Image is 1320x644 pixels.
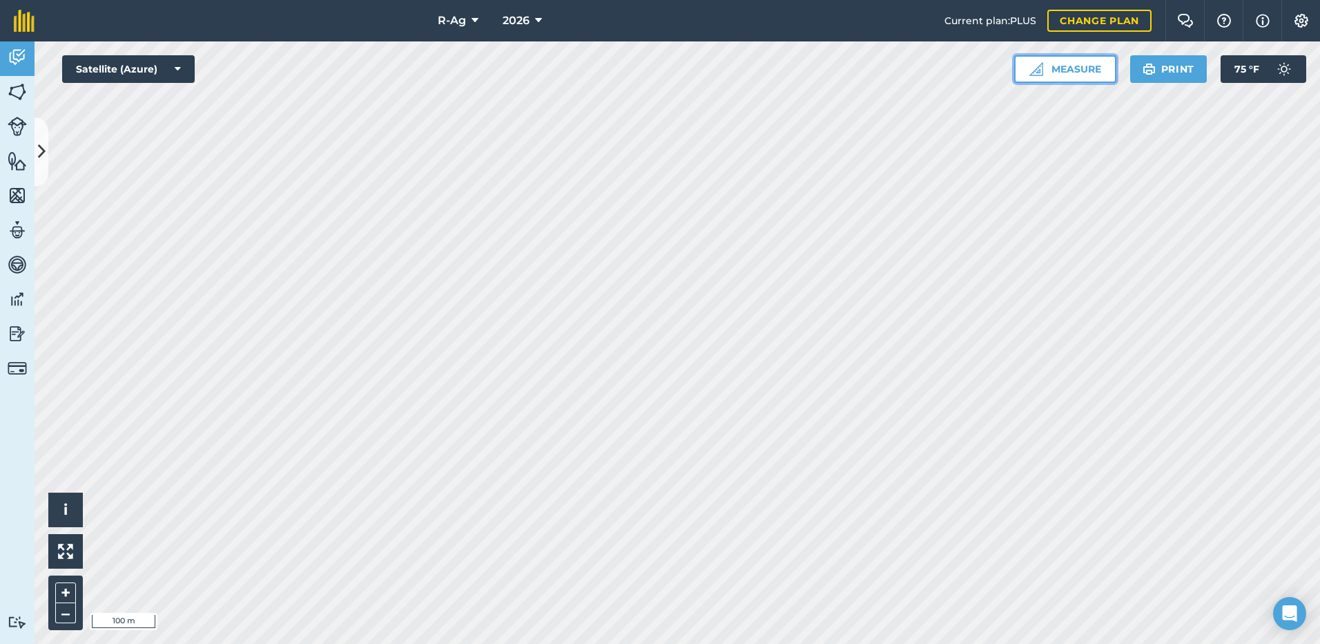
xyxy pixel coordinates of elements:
button: + [55,583,76,603]
img: A question mark icon [1216,14,1232,28]
button: Measure [1014,55,1116,83]
span: Current plan : PLUS [944,13,1036,28]
button: Print [1130,55,1207,83]
img: svg+xml;base64,PHN2ZyB4bWxucz0iaHR0cDovL3d3dy53My5vcmcvMjAwMC9zdmciIHdpZHRoPSIxNyIgaGVpZ2h0PSIxNy... [1256,12,1270,29]
span: 75 ° F [1234,55,1259,83]
img: Two speech bubbles overlapping with the left bubble in the forefront [1177,14,1194,28]
img: svg+xml;base64,PD94bWwgdmVyc2lvbj0iMS4wIiBlbmNvZGluZz0idXRmLTgiPz4KPCEtLSBHZW5lcmF0b3I6IEFkb2JlIE... [8,323,27,344]
img: svg+xml;base64,PD94bWwgdmVyc2lvbj0iMS4wIiBlbmNvZGluZz0idXRmLTgiPz4KPCEtLSBHZW5lcmF0b3I6IEFkb2JlIE... [1270,55,1298,83]
button: i [48,493,83,527]
span: 2026 [503,12,530,29]
img: svg+xml;base64,PD94bWwgdmVyc2lvbj0iMS4wIiBlbmNvZGluZz0idXRmLTgiPz4KPCEtLSBHZW5lcmF0b3I6IEFkb2JlIE... [8,47,27,68]
img: Four arrows, one pointing top left, one top right, one bottom right and the last bottom left [58,544,73,559]
img: svg+xml;base64,PD94bWwgdmVyc2lvbj0iMS4wIiBlbmNvZGluZz0idXRmLTgiPz4KPCEtLSBHZW5lcmF0b3I6IEFkb2JlIE... [8,359,27,378]
img: svg+xml;base64,PHN2ZyB4bWxucz0iaHR0cDovL3d3dy53My5vcmcvMjAwMC9zdmciIHdpZHRoPSI1NiIgaGVpZ2h0PSI2MC... [8,151,27,171]
span: R-Ag [438,12,466,29]
a: Change plan [1047,10,1152,32]
img: svg+xml;base64,PD94bWwgdmVyc2lvbj0iMS4wIiBlbmNvZGluZz0idXRmLTgiPz4KPCEtLSBHZW5lcmF0b3I6IEFkb2JlIE... [8,289,27,310]
img: svg+xml;base64,PD94bWwgdmVyc2lvbj0iMS4wIiBlbmNvZGluZz0idXRmLTgiPz4KPCEtLSBHZW5lcmF0b3I6IEFkb2JlIE... [8,117,27,136]
img: svg+xml;base64,PD94bWwgdmVyc2lvbj0iMS4wIiBlbmNvZGluZz0idXRmLTgiPz4KPCEtLSBHZW5lcmF0b3I6IEFkb2JlIE... [8,220,27,240]
button: – [55,603,76,623]
img: svg+xml;base64,PHN2ZyB4bWxucz0iaHR0cDovL3d3dy53My5vcmcvMjAwMC9zdmciIHdpZHRoPSIxOSIgaGVpZ2h0PSIyNC... [1143,61,1156,77]
div: Open Intercom Messenger [1273,597,1306,630]
img: svg+xml;base64,PHN2ZyB4bWxucz0iaHR0cDovL3d3dy53My5vcmcvMjAwMC9zdmciIHdpZHRoPSI1NiIgaGVpZ2h0PSI2MC... [8,185,27,206]
button: 75 °F [1221,55,1306,83]
img: A cog icon [1293,14,1310,28]
button: Satellite (Azure) [62,55,195,83]
img: svg+xml;base64,PD94bWwgdmVyc2lvbj0iMS4wIiBlbmNvZGluZz0idXRmLTgiPz4KPCEtLSBHZW5lcmF0b3I6IEFkb2JlIE... [8,254,27,275]
img: fieldmargin Logo [14,10,35,32]
span: i [64,501,68,518]
img: svg+xml;base64,PD94bWwgdmVyc2lvbj0iMS4wIiBlbmNvZGluZz0idXRmLTgiPz4KPCEtLSBHZW5lcmF0b3I6IEFkb2JlIE... [8,616,27,629]
img: svg+xml;base64,PHN2ZyB4bWxucz0iaHR0cDovL3d3dy53My5vcmcvMjAwMC9zdmciIHdpZHRoPSI1NiIgaGVpZ2h0PSI2MC... [8,82,27,102]
img: Ruler icon [1029,62,1043,76]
